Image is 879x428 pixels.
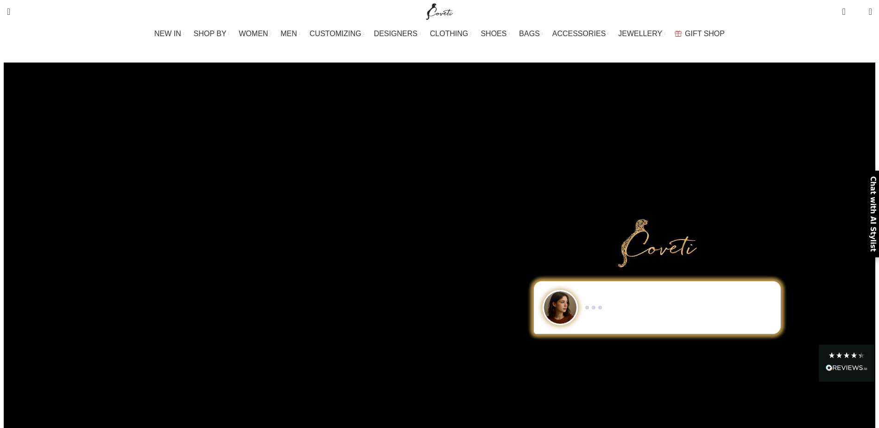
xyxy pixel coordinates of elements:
span: 0 [854,9,861,16]
div: My Wishlist [853,2,862,21]
a: Search [2,2,15,21]
span: BAGS [519,29,539,38]
img: Primary Gold [618,219,697,267]
div: Read All Reviews [819,345,874,382]
span: CLOTHING [430,29,468,38]
div: Chat to Shop demo [451,281,864,334]
span: GIFT SHOP [685,29,725,38]
a: SHOP BY [194,25,230,43]
a: MEN [281,25,300,43]
img: GiftBag [675,31,682,37]
img: REVIEWS.io [826,365,867,371]
span: SHOES [481,29,506,38]
span: DESIGNERS [374,29,417,38]
a: ACCESSORIES [552,25,609,43]
a: DESIGNERS [374,25,421,43]
div: Read All Reviews [826,363,867,375]
span: NEW IN [154,29,181,38]
a: GIFT SHOP [675,25,725,43]
a: BAGS [519,25,543,43]
span: CUSTOMIZING [310,29,361,38]
a: CLOTHING [430,25,472,43]
a: WOMEN [239,25,272,43]
span: SHOP BY [194,29,227,38]
a: CUSTOMIZING [310,25,365,43]
span: JEWELLERY [618,29,662,38]
span: 0 [843,5,850,12]
a: 0 [837,2,850,21]
span: MEN [281,29,297,38]
a: JEWELLERY [618,25,665,43]
a: NEW IN [154,25,184,43]
a: SHOES [481,25,510,43]
div: 4.28 Stars [828,352,865,359]
span: WOMEN [239,29,268,38]
a: Site logo [424,7,455,15]
span: ACCESSORIES [552,29,606,38]
div: Main navigation [2,25,877,43]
